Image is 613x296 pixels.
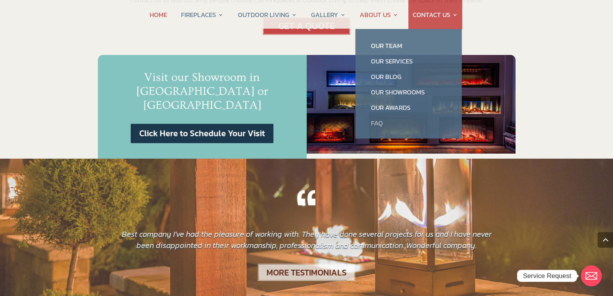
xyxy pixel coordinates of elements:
a: Our Showrooms [363,84,454,100]
img: showroom6 [307,55,516,154]
span: Best company I’ve had the pleasure of working with. They have done several projects for us and I ... [122,228,492,251]
a: FAQ [363,115,454,131]
a: Our Services [363,53,454,69]
a: Email [581,265,602,286]
a: MORE TESTIMONIALS [258,263,355,282]
h2: Visit our Showroom in [GEOGRAPHIC_DATA] or [GEOGRAPHIC_DATA] [113,70,291,116]
a: Our Blog [363,69,454,84]
a: Our Team [363,38,454,53]
a: get a quote for fireplace or outdoor kitchen [263,27,350,38]
a: Our Awards [363,100,454,115]
a: Click Here to Schedule Your Visit [131,124,273,144]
